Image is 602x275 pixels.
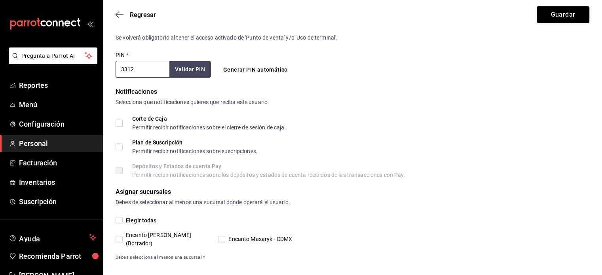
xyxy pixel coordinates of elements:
span: Pregunta a Parrot AI [21,52,85,60]
div: Notificaciones [116,87,589,97]
span: Ayuda [19,233,86,242]
span: Regresar [130,11,156,19]
div: Selecciona que notificaciones quieres que reciba este usuario. [116,98,589,106]
div: Permitir recibir notificaciones sobre el cierre de sesión de caja. [132,125,286,130]
div: Se volverá obligatorio al tener el acceso activado de 'Punto de venta' y/o 'Uso de terminal'. [116,34,589,42]
button: open_drawer_menu [87,21,93,27]
div: Permitir recibir notificaciones sobre los depósitos y estados de cuenta recibidos de las transacc... [132,172,405,178]
div: Corte de Caja [132,116,286,121]
span: Encanto [PERSON_NAME] (Borrador) [123,231,208,248]
button: Regresar [116,11,156,19]
div: Debes de seleccionar al menos una sucursal donde operará el usuario. [116,198,589,207]
div: Depósitos y Estados de cuenta Pay [132,163,405,169]
a: Pregunta a Parrot AI [6,57,97,66]
span: Inventarios [19,177,96,188]
button: Pregunta a Parrot AI [9,47,97,64]
span: Reportes [19,80,96,91]
div: Permitir recibir notificaciones sobre suscripciones. [132,148,258,154]
span: Configuración [19,119,96,129]
span: Encanto Masaryk - CDMX [225,235,292,243]
button: Validar PIN [169,61,211,78]
span: Debes selecciona al menos una sucursal * [116,254,589,261]
span: Suscripción [19,196,96,207]
button: Guardar [537,6,589,23]
span: Personal [19,138,96,149]
input: 3 a 6 dígitos [116,61,169,78]
div: Asignar sucursales [116,187,589,197]
div: Plan de Suscripción [132,140,258,145]
span: Menú [19,99,96,110]
label: PIN [116,52,129,58]
span: Facturación [19,157,96,168]
button: Generar PIN automático [220,63,291,77]
span: Elegir todas [123,216,157,225]
span: Recomienda Parrot [19,251,96,262]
